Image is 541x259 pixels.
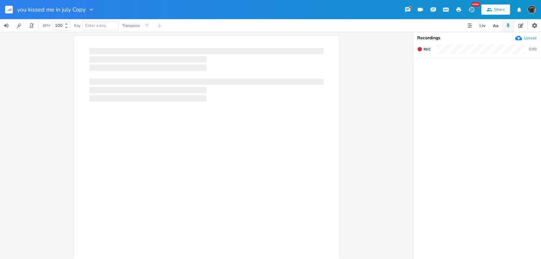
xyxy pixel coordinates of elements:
[528,5,536,14] img: August Tyler Gallant
[17,7,86,12] span: you kissed me in july Copy
[122,24,140,27] div: Transpose
[494,7,505,12] div: Share
[424,47,431,52] span: Rec
[471,2,480,7] div: New
[515,34,537,42] button: Upload
[417,36,537,40] div: Recordings
[524,35,537,41] div: Upload
[465,4,478,15] button: New
[85,23,106,28] span: Enter a key
[481,4,510,15] button: Share
[43,24,50,27] div: BPM
[415,44,433,54] button: Rec
[74,24,80,27] div: Key
[529,47,537,51] div: 0:00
